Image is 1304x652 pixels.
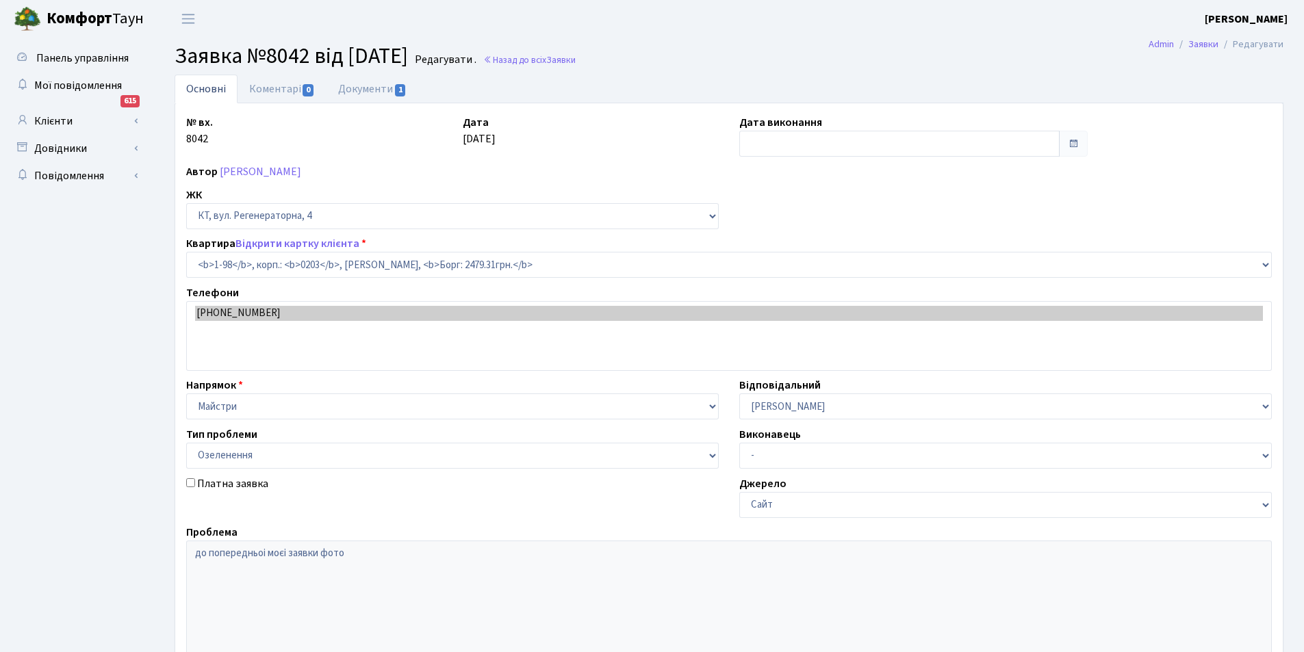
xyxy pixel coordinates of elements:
[739,475,787,492] label: Джерело
[1149,37,1174,51] a: Admin
[739,377,821,393] label: Відповідальний
[1218,37,1283,52] li: Редагувати
[220,164,301,179] a: [PERSON_NAME]
[186,114,213,131] label: № вх.
[171,8,205,30] button: Переключити навігацію
[483,53,576,66] a: Назад до всіхЗаявки
[1188,37,1218,51] a: Заявки
[7,135,144,162] a: Довідники
[395,84,406,96] span: 1
[186,235,366,252] label: Квартира
[739,114,822,131] label: Дата виконання
[1205,12,1288,27] b: [PERSON_NAME]
[546,53,576,66] span: Заявки
[186,285,239,301] label: Телефони
[7,44,144,72] a: Панель управління
[186,252,1272,278] select: )
[120,95,140,107] div: 615
[1128,30,1304,59] nav: breadcrumb
[186,426,257,443] label: Тип проблеми
[47,8,112,29] b: Комфорт
[34,78,122,93] span: Мої повідомлення
[327,75,418,103] a: Документи
[412,53,476,66] small: Редагувати .
[186,164,218,180] label: Автор
[175,75,238,103] a: Основні
[463,114,489,131] label: Дата
[186,524,238,540] label: Проблема
[186,377,243,393] label: Напрямок
[186,443,719,469] select: )
[7,72,144,99] a: Мої повідомлення615
[36,51,129,66] span: Панель управління
[452,114,729,157] div: [DATE]
[7,162,144,190] a: Повідомлення
[175,40,408,72] span: Заявка №8042 від [DATE]
[14,5,41,33] img: logo.png
[7,107,144,135] a: Клієнти
[1205,11,1288,27] a: [PERSON_NAME]
[238,75,327,103] a: Коментарі
[197,475,268,492] label: Платна заявка
[47,8,144,31] span: Таун
[739,426,801,443] label: Виконавець
[186,187,202,203] label: ЖК
[176,114,452,157] div: 8042
[195,306,1263,321] option: [PHONE_NUMBER]
[235,236,359,251] a: Відкрити картку клієнта
[303,84,314,96] span: 0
